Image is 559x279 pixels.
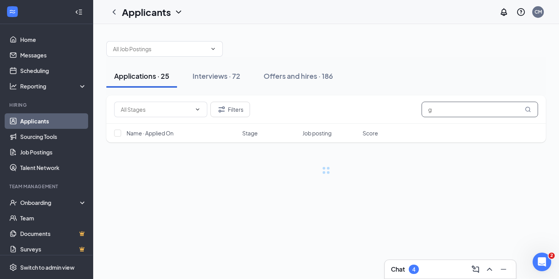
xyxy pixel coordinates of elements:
[20,32,87,47] a: Home
[499,265,508,274] svg: Minimize
[20,47,87,63] a: Messages
[20,241,87,257] a: SurveysCrown
[217,105,226,114] svg: Filter
[20,129,87,144] a: Sourcing Tools
[75,8,83,16] svg: Collapse
[533,253,551,271] iframe: Intercom live chat
[391,265,405,274] h3: Chat
[9,102,85,108] div: Hiring
[210,46,216,52] svg: ChevronDown
[122,5,171,19] h1: Applicants
[20,113,87,129] a: Applicants
[109,7,119,17] svg: ChevronLeft
[499,7,509,17] svg: Notifications
[9,199,17,206] svg: UserCheck
[9,263,17,271] svg: Settings
[497,263,510,276] button: Minimize
[20,210,87,226] a: Team
[516,7,526,17] svg: QuestionInfo
[20,144,87,160] a: Job Postings
[194,106,201,113] svg: ChevronDown
[20,82,87,90] div: Reporting
[264,71,333,81] div: Offers and hires · 186
[9,183,85,190] div: Team Management
[9,82,17,90] svg: Analysis
[471,265,480,274] svg: ComposeMessage
[535,9,542,15] div: CM
[363,129,378,137] span: Score
[412,266,415,273] div: 4
[174,7,183,17] svg: ChevronDown
[20,263,75,271] div: Switch to admin view
[302,129,332,137] span: Job posting
[422,102,538,117] input: Search in applications
[242,129,258,137] span: Stage
[127,129,174,137] span: Name · Applied On
[549,253,555,259] span: 2
[525,106,531,113] svg: MagnifyingGlass
[210,102,250,117] button: Filter Filters
[485,265,494,274] svg: ChevronUp
[121,105,191,114] input: All Stages
[193,71,240,81] div: Interviews · 72
[20,160,87,175] a: Talent Network
[20,63,87,78] a: Scheduling
[9,8,16,16] svg: WorkstreamLogo
[113,45,207,53] input: All Job Postings
[20,199,80,206] div: Onboarding
[469,263,482,276] button: ComposeMessage
[483,263,496,276] button: ChevronUp
[20,226,87,241] a: DocumentsCrown
[114,71,169,81] div: Applications · 25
